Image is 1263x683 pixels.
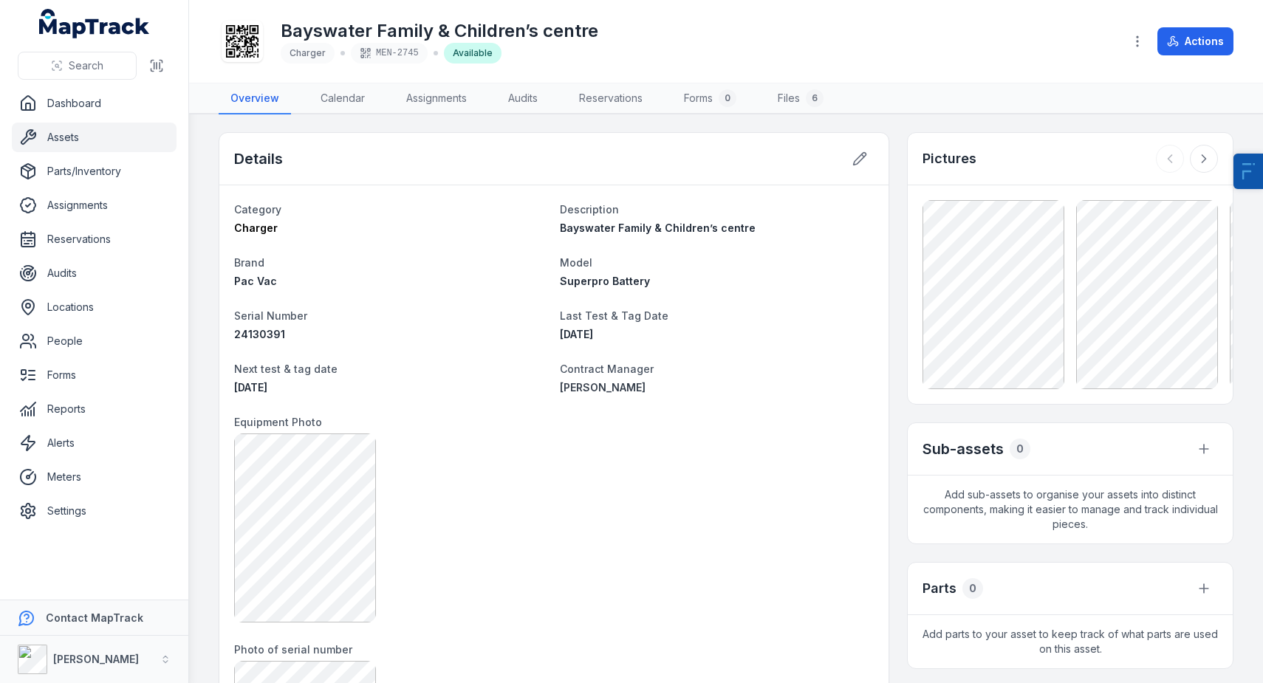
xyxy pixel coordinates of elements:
span: Search [69,58,103,73]
a: Meters [12,462,177,492]
div: 6 [806,89,824,107]
time: 15/10/2025, 12:00:00 am [560,328,593,340]
span: Bayswater Family & Children’s centre [560,222,756,234]
a: [PERSON_NAME] [560,380,874,395]
span: Contract Manager [560,363,654,375]
span: Serial Number [234,309,307,322]
a: Calendar [309,83,377,114]
div: 0 [719,89,736,107]
a: Settings [12,496,177,526]
span: Pac Vac [234,275,277,287]
span: Category [234,203,281,216]
div: 0 [1010,439,1030,459]
div: 0 [962,578,983,599]
a: Reservations [567,83,654,114]
span: Model [560,256,592,269]
a: Reports [12,394,177,424]
button: Actions [1157,27,1233,55]
button: Search [18,52,137,80]
span: Photo of serial number [234,643,352,656]
a: Parts/Inventory [12,157,177,186]
a: Forms0 [672,83,748,114]
div: Available [444,43,502,64]
a: Alerts [12,428,177,458]
a: Assignments [12,191,177,220]
h2: Sub-assets [923,439,1004,459]
a: Locations [12,292,177,322]
span: Add sub-assets to organise your assets into distinct components, making it easier to manage and t... [908,476,1233,543]
h1: Bayswater Family & Children’s centre [281,19,598,43]
span: [DATE] [560,328,593,340]
a: People [12,326,177,356]
div: MEN-2745 [351,43,428,64]
span: Charger [234,222,278,234]
strong: Contact MapTrack [46,611,143,624]
span: Superpro Battery [560,275,650,287]
a: Files6 [766,83,835,114]
span: 24130391 [234,328,285,340]
h3: Pictures [923,148,976,169]
span: [DATE] [234,381,267,394]
a: Reservations [12,224,177,254]
h3: Parts [923,578,956,599]
a: MapTrack [39,9,150,38]
a: Dashboard [12,89,177,118]
strong: [PERSON_NAME] [53,653,139,665]
a: Assignments [394,83,479,114]
span: Next test & tag date [234,363,338,375]
a: Forms [12,360,177,390]
time: 15/04/2026, 12:00:00 am [234,381,267,394]
a: Assets [12,123,177,152]
h2: Details [234,148,283,169]
a: Audits [496,83,550,114]
span: Description [560,203,619,216]
span: Add parts to your asset to keep track of what parts are used on this asset. [908,615,1233,668]
span: Last Test & Tag Date [560,309,668,322]
a: Overview [219,83,291,114]
span: Equipment Photo [234,416,322,428]
a: Audits [12,258,177,288]
span: Charger [290,47,326,58]
span: Brand [234,256,264,269]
